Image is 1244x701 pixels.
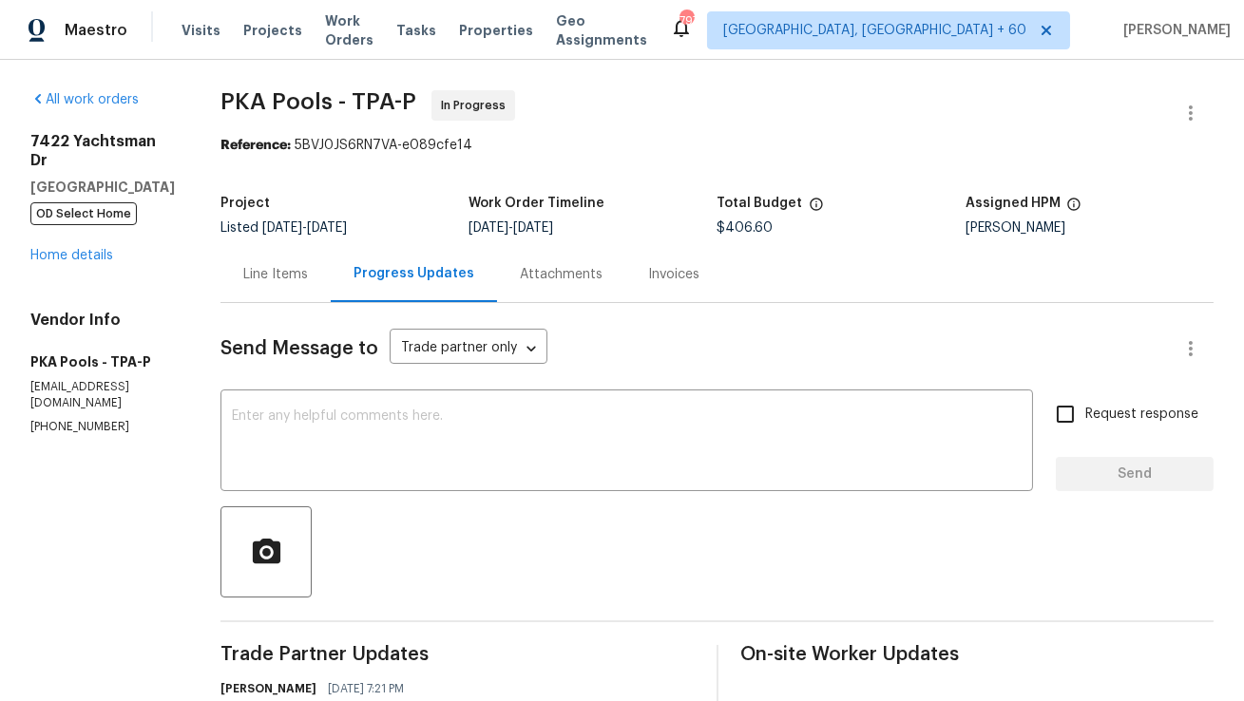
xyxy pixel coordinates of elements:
[520,265,603,284] div: Attachments
[469,221,508,235] span: [DATE]
[30,93,139,106] a: All work orders
[325,11,373,49] span: Work Orders
[1116,21,1231,40] span: [PERSON_NAME]
[220,645,694,664] span: Trade Partner Updates
[65,21,127,40] span: Maestro
[469,221,553,235] span: -
[396,24,436,37] span: Tasks
[1066,197,1081,221] span: The hpm assigned to this work order.
[354,264,474,283] div: Progress Updates
[513,221,553,235] span: [DATE]
[718,221,774,235] span: $406.60
[243,265,308,284] div: Line Items
[30,202,137,225] span: OD Select Home
[220,139,291,152] b: Reference:
[182,21,220,40] span: Visits
[262,221,347,235] span: -
[809,197,824,221] span: The total cost of line items that have been proposed by Opendoor. This sum includes line items th...
[459,21,533,40] span: Properties
[390,333,547,365] div: Trade partner only
[30,311,175,330] h4: Vendor Info
[220,339,378,358] span: Send Message to
[30,379,175,411] p: [EMAIL_ADDRESS][DOMAIN_NAME]
[30,132,175,170] h2: 7422 Yachtsman Dr
[328,679,404,698] span: [DATE] 7:21 PM
[469,197,604,210] h5: Work Order Timeline
[723,21,1026,40] span: [GEOGRAPHIC_DATA], [GEOGRAPHIC_DATA] + 60
[718,197,803,210] h5: Total Budget
[243,21,302,40] span: Projects
[966,197,1061,210] h5: Assigned HPM
[30,352,175,371] h5: PKA Pools - TPA-P
[220,136,1214,155] div: 5BVJ0JS6RN7VA-e089cfe14
[30,419,175,435] p: [PHONE_NUMBER]
[741,645,1215,664] span: On-site Worker Updates
[30,249,113,262] a: Home details
[220,197,270,210] h5: Project
[30,178,175,197] h5: [GEOGRAPHIC_DATA]
[966,221,1214,235] div: [PERSON_NAME]
[1085,405,1198,425] span: Request response
[679,11,693,30] div: 797
[556,11,647,49] span: Geo Assignments
[220,90,416,113] span: PKA Pools - TPA-P
[307,221,347,235] span: [DATE]
[441,96,513,115] span: In Progress
[262,221,302,235] span: [DATE]
[220,221,347,235] span: Listed
[648,265,699,284] div: Invoices
[220,679,316,698] h6: [PERSON_NAME]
